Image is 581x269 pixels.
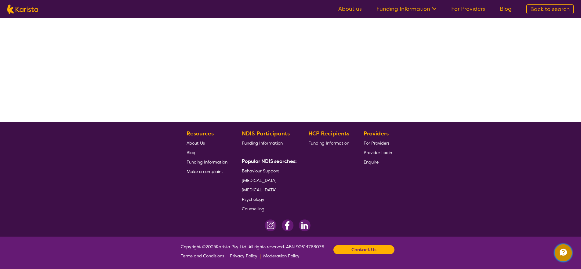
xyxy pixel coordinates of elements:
a: Make a complaint [187,167,227,176]
a: Terms and Conditions [181,251,224,260]
a: Moderation Policy [263,251,300,260]
span: Enquire [364,159,379,165]
span: Funding Information [242,140,283,146]
b: Contact Us [351,245,376,254]
a: Back to search [526,4,574,14]
p: | [227,251,227,260]
a: Psychology [242,194,294,204]
p: | [260,251,261,260]
a: [MEDICAL_DATA] [242,185,294,194]
b: Resources [187,130,214,137]
button: Channel Menu [555,244,572,261]
a: About us [338,5,362,13]
span: Make a complaint [187,169,223,174]
b: HCP Recipients [308,130,349,137]
a: Enquire [364,157,392,167]
img: LinkedIn [299,219,310,231]
b: NDIS Participants [242,130,290,137]
b: Popular NDIS searches: [242,158,297,164]
span: Counselling [242,206,264,212]
span: For Providers [364,140,390,146]
span: Privacy Policy [230,253,257,259]
span: Behaviour Support [242,168,279,174]
a: Funding Information [308,138,349,148]
a: Funding Information [187,157,227,167]
img: Karista logo [7,5,38,14]
a: Funding Information [376,5,437,13]
img: Facebook [281,219,294,231]
a: About Us [187,138,227,148]
span: Blog [187,150,195,155]
a: Blog [187,148,227,157]
span: Terms and Conditions [181,253,224,259]
span: Psychology [242,197,264,202]
span: About Us [187,140,205,146]
span: Funding Information [308,140,349,146]
span: Back to search [530,6,570,13]
span: [MEDICAL_DATA] [242,187,276,193]
a: Funding Information [242,138,294,148]
span: Provider Login [364,150,392,155]
span: Funding Information [187,159,227,165]
a: [MEDICAL_DATA] [242,175,294,185]
a: For Providers [451,5,485,13]
img: Instagram [265,219,277,231]
span: Copyright © 2025 Karista Pty Ltd. All rights reserved. ABN 92614763076 [181,242,324,260]
a: Behaviour Support [242,166,294,175]
span: [MEDICAL_DATA] [242,178,276,183]
a: For Providers [364,138,392,148]
a: Blog [500,5,512,13]
a: Provider Login [364,148,392,157]
span: Moderation Policy [263,253,300,259]
a: Counselling [242,204,294,213]
a: Privacy Policy [230,251,257,260]
b: Providers [364,130,389,137]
